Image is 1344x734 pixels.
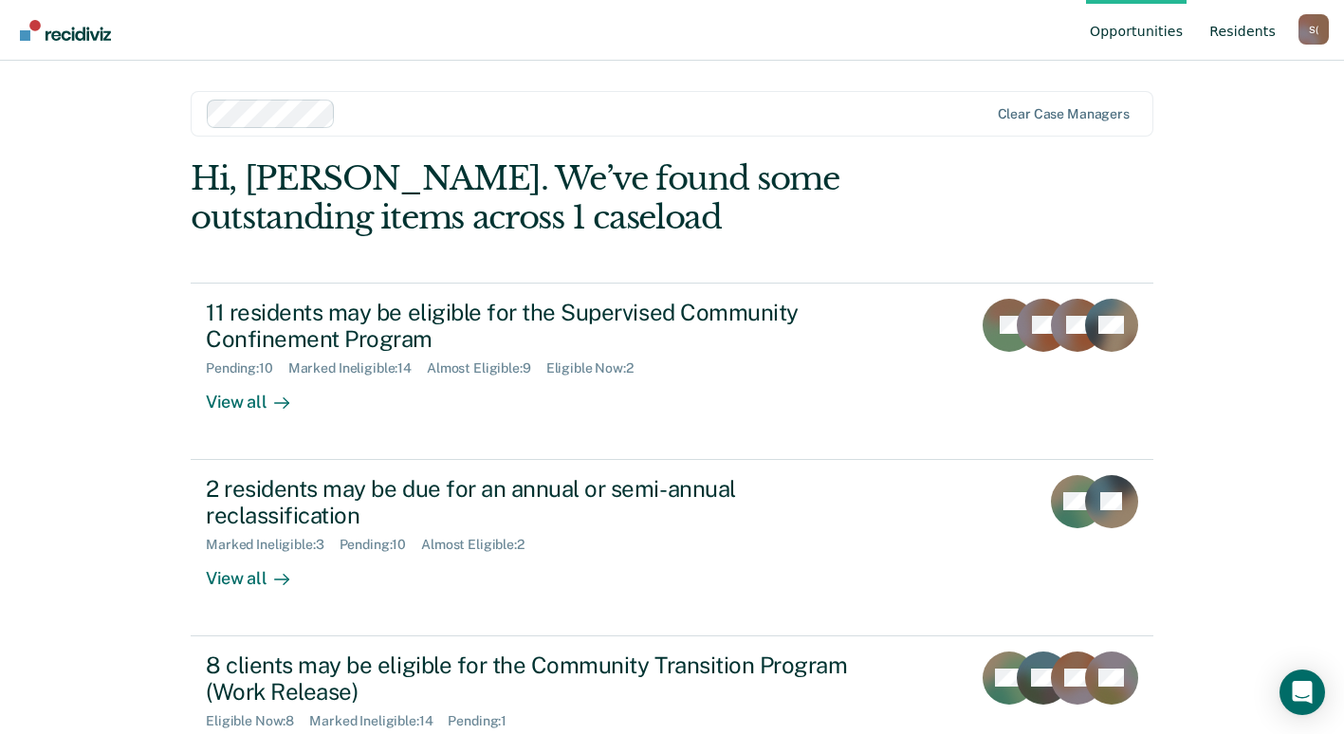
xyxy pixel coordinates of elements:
a: 2 residents may be due for an annual or semi-annual reclassificationMarked Ineligible:3Pending:10... [191,460,1153,636]
div: Pending : 10 [206,360,288,376]
div: Hi, [PERSON_NAME]. We’ve found some outstanding items across 1 caseload [191,159,961,237]
div: Pending : 1 [448,713,522,729]
div: Marked Ineligible : 14 [309,713,448,729]
div: 8 clients may be eligible for the Community Transition Program (Work Release) [206,651,872,706]
div: Eligible Now : 2 [546,360,649,376]
div: S ( [1298,14,1329,45]
div: Open Intercom Messenger [1280,670,1325,715]
div: 11 residents may be eligible for the Supervised Community Confinement Program [206,299,872,354]
div: View all [206,376,312,413]
button: Profile dropdown button [1298,14,1329,45]
div: Clear case managers [998,106,1130,122]
a: 11 residents may be eligible for the Supervised Community Confinement ProgramPending:10Marked Ine... [191,283,1153,460]
div: Almost Eligible : 9 [427,360,546,376]
div: 2 residents may be due for an annual or semi-annual reclassification [206,475,872,530]
div: Eligible Now : 8 [206,713,309,729]
img: Recidiviz [20,20,111,41]
div: View all [206,553,312,590]
div: Pending : 10 [340,537,422,553]
div: Marked Ineligible : 14 [288,360,427,376]
div: Marked Ineligible : 3 [206,537,339,553]
div: Almost Eligible : 2 [421,537,540,553]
